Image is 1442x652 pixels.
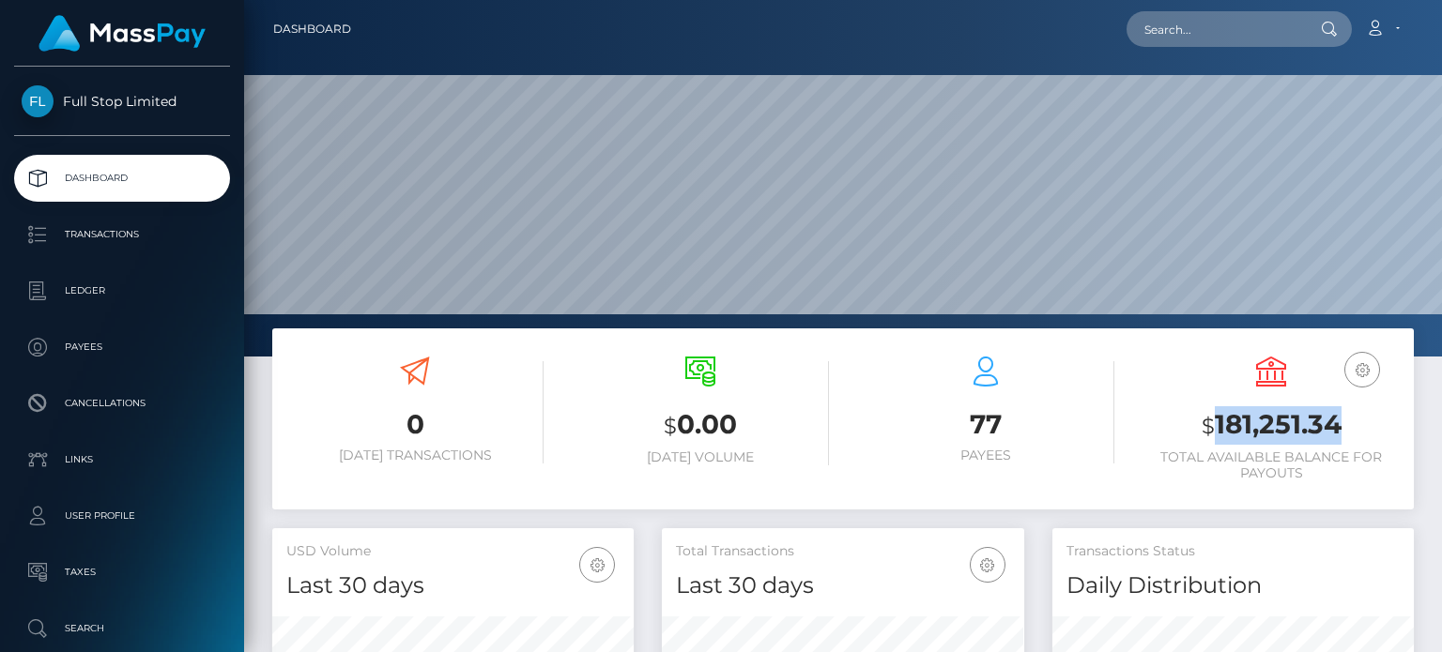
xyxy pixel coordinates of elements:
h3: 0 [286,406,544,443]
p: Transactions [22,220,222,249]
p: User Profile [22,502,222,530]
p: Cancellations [22,389,222,417]
h4: Last 30 days [676,569,1009,602]
p: Ledger [22,277,222,305]
p: Dashboard [22,164,222,192]
img: Full Stop Limited [22,85,54,117]
a: Dashboard [273,9,351,49]
h3: 181,251.34 [1143,406,1400,445]
a: User Profile [14,493,230,539]
a: Ledger [14,267,230,314]
small: $ [664,413,677,439]
h3: 77 [857,406,1114,443]
a: Taxes [14,549,230,596]
h6: [DATE] Transactions [286,447,544,463]
p: Links [22,446,222,474]
a: Links [14,436,230,483]
h4: Daily Distribution [1066,569,1400,602]
input: Search... [1127,11,1303,47]
img: MassPay Logo [38,15,206,52]
p: Payees [22,333,222,361]
a: Dashboard [14,155,230,202]
h6: Total Available Balance for Payouts [1143,449,1400,481]
h5: Transactions Status [1066,542,1400,561]
h6: [DATE] Volume [572,449,829,465]
a: Transactions [14,211,230,258]
p: Taxes [22,558,222,586]
h5: USD Volume [286,542,620,561]
a: Cancellations [14,380,230,427]
h3: 0.00 [572,406,829,445]
h6: Payees [857,447,1114,463]
h5: Total Transactions [676,542,1009,561]
h4: Last 30 days [286,569,620,602]
small: $ [1202,413,1215,439]
span: Full Stop Limited [14,93,230,110]
a: Payees [14,324,230,371]
a: Search [14,605,230,652]
p: Search [22,614,222,643]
